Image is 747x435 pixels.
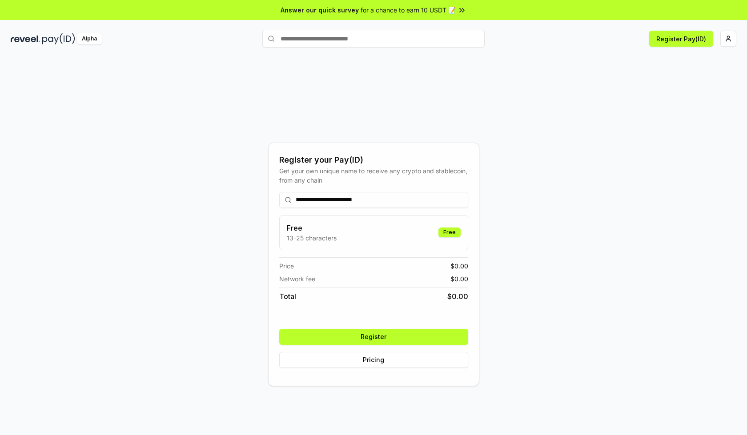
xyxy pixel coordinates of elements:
h3: Free [287,223,337,233]
div: Get your own unique name to receive any crypto and stablecoin, from any chain [279,166,468,185]
button: Pricing [279,352,468,368]
span: $ 0.00 [450,261,468,271]
span: for a chance to earn 10 USDT 📝 [361,5,456,15]
span: Price [279,261,294,271]
span: $ 0.00 [450,274,468,283]
button: Register Pay(ID) [649,31,713,47]
div: Register your Pay(ID) [279,154,468,166]
div: Free [438,227,461,237]
p: 13-25 characters [287,233,337,243]
div: Alpha [77,33,102,44]
img: pay_id [42,33,75,44]
span: $ 0.00 [447,291,468,302]
button: Register [279,329,468,345]
span: Answer our quick survey [281,5,359,15]
img: reveel_dark [11,33,40,44]
span: Total [279,291,296,302]
span: Network fee [279,274,315,283]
